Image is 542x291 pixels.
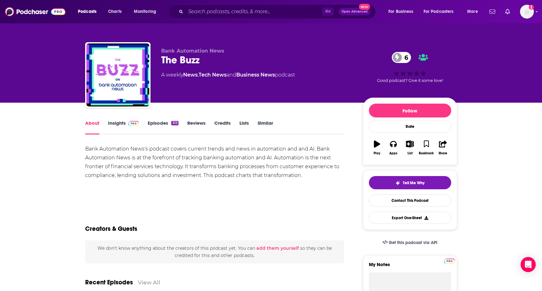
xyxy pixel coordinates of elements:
a: Tech News [199,72,227,78]
a: Pro website [444,258,455,264]
div: Open Intercom Messenger [521,257,536,272]
label: My Notes [369,261,451,272]
a: 6 [392,52,411,63]
span: More [467,7,478,16]
button: Apps [385,136,402,159]
img: Podchaser - Follow, Share and Rate Podcasts [5,6,65,18]
img: Podchaser Pro [128,121,139,126]
a: Recent Episodes [85,278,133,286]
a: Episodes313 [148,120,178,134]
span: Podcasts [78,7,96,16]
button: open menu [463,7,486,17]
a: Lists [239,120,249,134]
a: Business News [236,72,275,78]
div: Share [439,151,447,155]
a: Similar [258,120,273,134]
button: tell me why sparkleTell Me Why [369,176,451,189]
div: 6Good podcast? Give it some love! [363,48,457,87]
button: open menu [74,7,105,17]
button: Show profile menu [520,5,534,19]
div: Play [374,151,380,155]
div: Bank Automation News's podcast covers current trends and news in automation and and AI. Bank Auto... [85,145,344,180]
button: Share [435,136,451,159]
span: For Business [388,7,413,16]
a: Contact This Podcast [369,194,451,207]
button: Export One-Sheet [369,212,451,224]
span: We don't know anything about the creators of this podcast yet . You can so they can be credited f... [97,245,332,258]
h2: Creators & Guests [85,225,137,233]
a: Charts [104,7,125,17]
span: New [359,4,370,10]
img: Podchaser Pro [444,259,455,264]
div: A weekly podcast [161,71,295,79]
span: , [198,72,199,78]
input: Search podcasts, credits, & more... [186,7,322,17]
div: 313 [171,121,178,125]
span: ⌘ K [322,8,334,16]
span: Monitoring [134,7,156,16]
div: Rate [369,120,451,133]
a: Show notifications dropdown [503,6,512,17]
a: InsightsPodchaser Pro [108,120,139,134]
button: open menu [384,7,421,17]
span: 6 [398,52,411,63]
button: Bookmark [418,136,435,159]
div: List [408,151,413,155]
span: Open Advanced [342,10,368,13]
img: tell me why sparkle [395,180,400,185]
div: Bookmark [419,151,434,155]
img: The Buzz [86,43,149,106]
a: Credits [214,120,231,134]
div: Search podcasts, credits, & more... [174,4,382,19]
span: Logged in as patiencebaldacci [520,5,534,19]
button: open menu [129,7,164,17]
button: open menu [419,7,463,17]
a: News [183,72,198,78]
button: List [402,136,418,159]
a: Reviews [187,120,205,134]
a: View All [138,279,160,286]
a: Show notifications dropdown [487,6,498,17]
button: add them yourself [256,246,299,251]
svg: Add a profile image [529,5,534,10]
div: Apps [389,151,397,155]
span: Tell Me Why [403,180,424,185]
img: User Profile [520,5,534,19]
span: For Podcasters [424,7,454,16]
button: Open AdvancedNew [339,8,370,15]
span: and [227,72,236,78]
a: About [85,120,99,134]
button: Follow [369,104,451,117]
span: Charts [108,7,122,16]
button: Play [369,136,385,159]
span: Good podcast? Give it some love! [377,78,443,83]
span: Bank Automation News [161,48,224,54]
span: Get this podcast via API [389,240,437,245]
a: Get this podcast via API [377,235,443,250]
